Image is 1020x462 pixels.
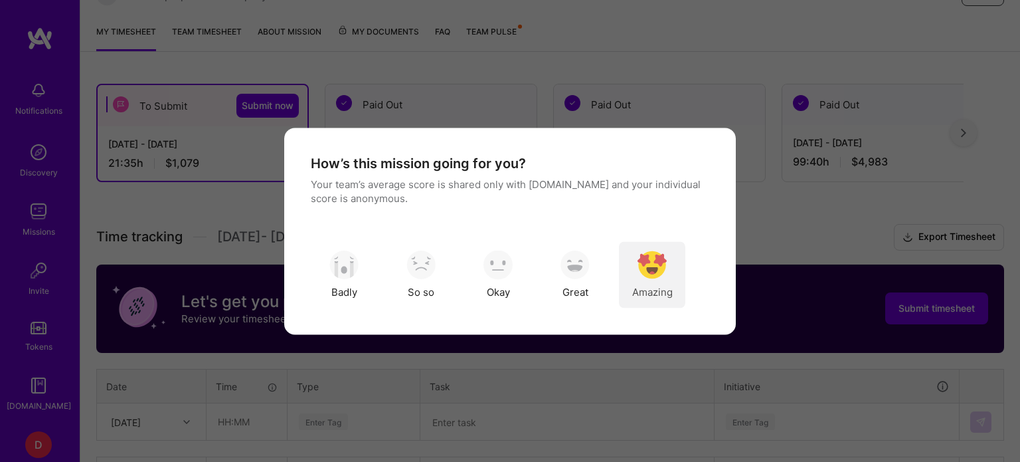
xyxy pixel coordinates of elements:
[329,251,359,280] img: soso
[311,177,709,205] p: Your team’s average score is shared only with [DOMAIN_NAME] and your individual score is anonymous.
[562,285,588,299] span: Great
[637,251,667,280] img: soso
[483,251,513,280] img: soso
[406,251,436,280] img: soso
[311,154,526,172] h4: How’s this mission going for you?
[408,285,434,299] span: So so
[487,285,510,299] span: Okay
[632,285,673,299] span: Amazing
[331,285,357,299] span: Badly
[284,128,736,334] div: modal
[560,251,590,280] img: soso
